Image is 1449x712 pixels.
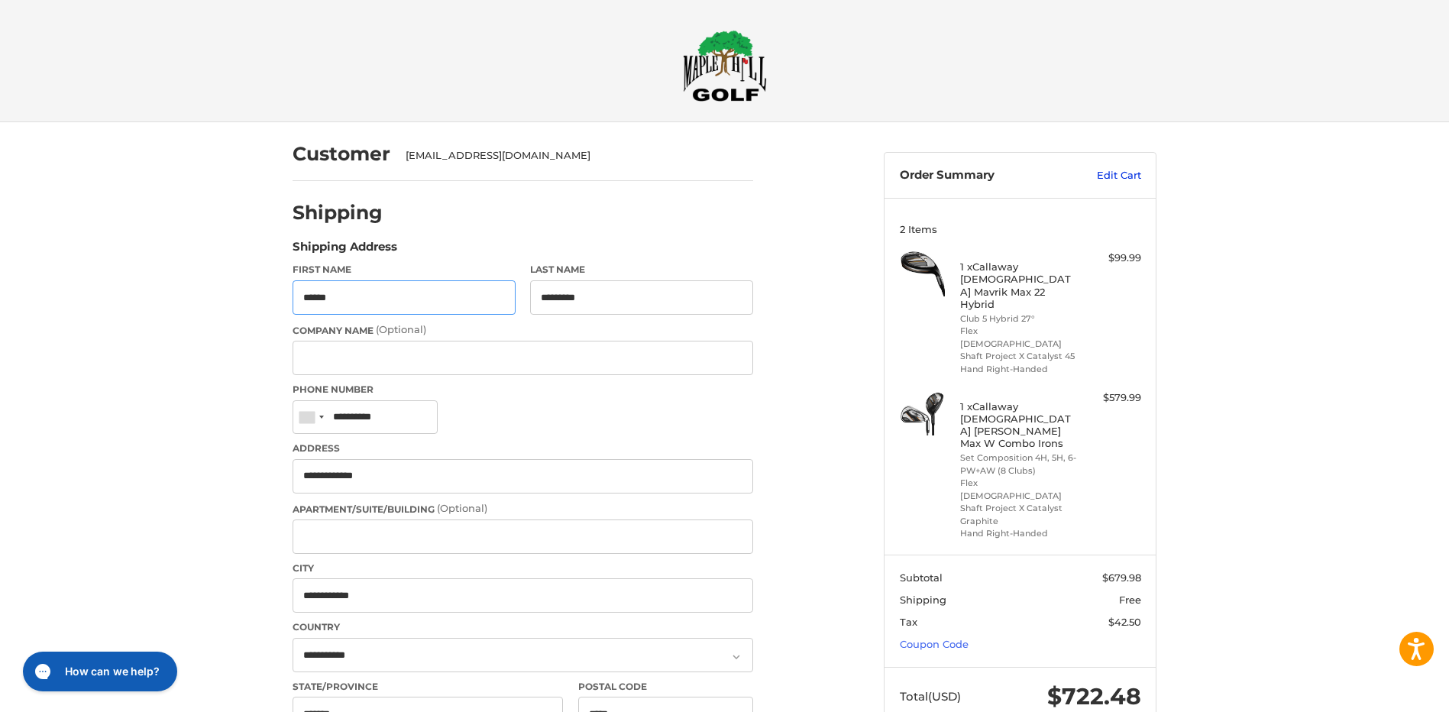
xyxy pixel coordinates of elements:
[960,312,1077,325] li: Club 5 Hybrid 27°
[960,527,1077,540] li: Hand Right-Handed
[1102,571,1141,584] span: $679.98
[15,646,182,697] iframe: Gorgias live chat messenger
[293,263,516,277] label: First Name
[900,689,961,704] span: Total (USD)
[293,142,390,166] h2: Customer
[1064,168,1141,183] a: Edit Cart
[530,263,753,277] label: Last Name
[437,502,487,514] small: (Optional)
[293,201,383,225] h2: Shipping
[1108,616,1141,628] span: $42.50
[376,323,426,335] small: (Optional)
[900,594,946,606] span: Shipping
[960,477,1077,502] li: Flex [DEMOGRAPHIC_DATA]
[293,383,753,396] label: Phone Number
[578,680,754,694] label: Postal Code
[1081,390,1141,406] div: $579.99
[960,261,1077,310] h4: 1 x Callaway [DEMOGRAPHIC_DATA] Mavrik Max 22 Hybrid
[960,325,1077,350] li: Flex [DEMOGRAPHIC_DATA]
[960,451,1077,477] li: Set Composition 4H, 5H, 6-PW+AW (8 Clubs)
[293,442,753,455] label: Address
[1119,594,1141,606] span: Free
[293,238,397,263] legend: Shipping Address
[293,680,563,694] label: State/Province
[960,502,1077,527] li: Shaft Project X Catalyst Graphite
[293,562,753,575] label: City
[1047,682,1141,710] span: $722.48
[293,620,753,634] label: Country
[960,400,1077,450] h4: 1 x Callaway [DEMOGRAPHIC_DATA] [PERSON_NAME] Max W Combo Irons
[960,350,1077,363] li: Shaft Project X Catalyst 45
[960,363,1077,376] li: Hand Right-Handed
[683,30,767,102] img: Maple Hill Golf
[293,501,753,516] label: Apartment/Suite/Building
[1081,251,1141,266] div: $99.99
[900,223,1141,235] h3: 2 Items
[900,571,943,584] span: Subtotal
[293,322,753,338] label: Company Name
[406,148,739,163] div: [EMAIL_ADDRESS][DOMAIN_NAME]
[900,616,917,628] span: Tax
[900,638,969,650] a: Coupon Code
[900,168,1064,183] h3: Order Summary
